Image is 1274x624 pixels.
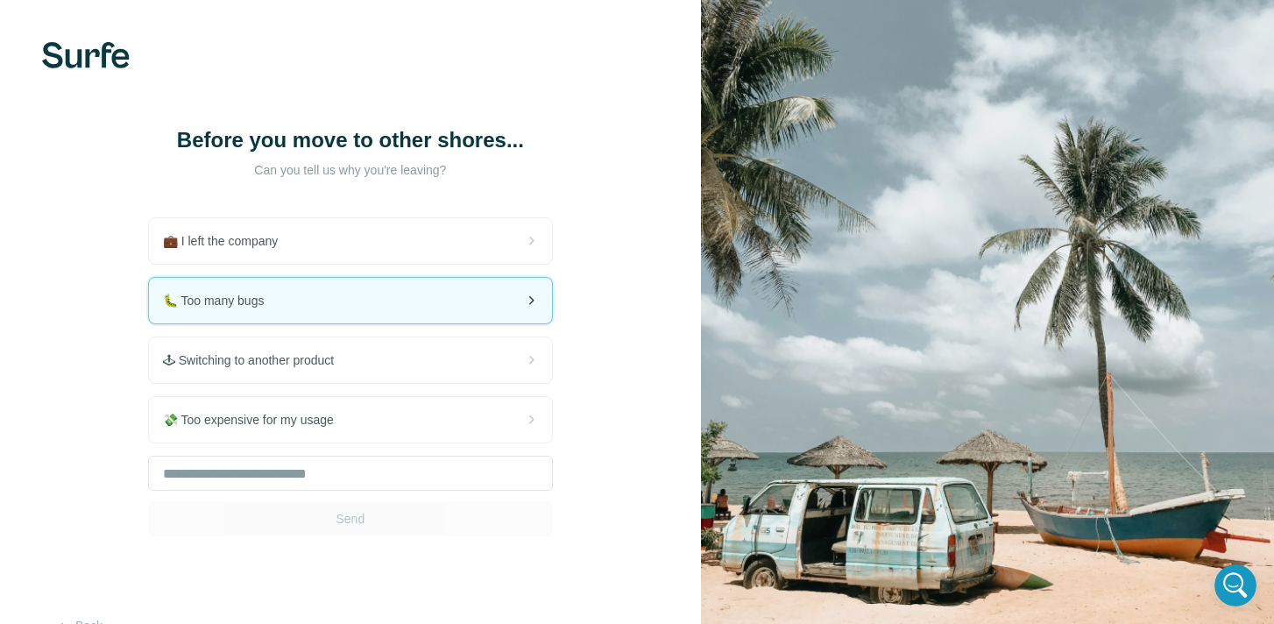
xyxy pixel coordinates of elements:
button: go back [11,7,45,40]
span: 🐛 Too many bugs [163,292,279,309]
span: 💼 I left the company [163,232,292,250]
img: Surfe's logo [42,42,130,68]
p: Can you tell us why you're leaving? [175,161,526,179]
span: 💸 Too expensive for my usage [163,411,348,429]
iframe: Intercom live chat [1214,564,1256,606]
div: Close [308,8,339,39]
span: 🕹 Switching to another product [163,351,348,369]
h1: Before you move to other shores... [175,126,526,154]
